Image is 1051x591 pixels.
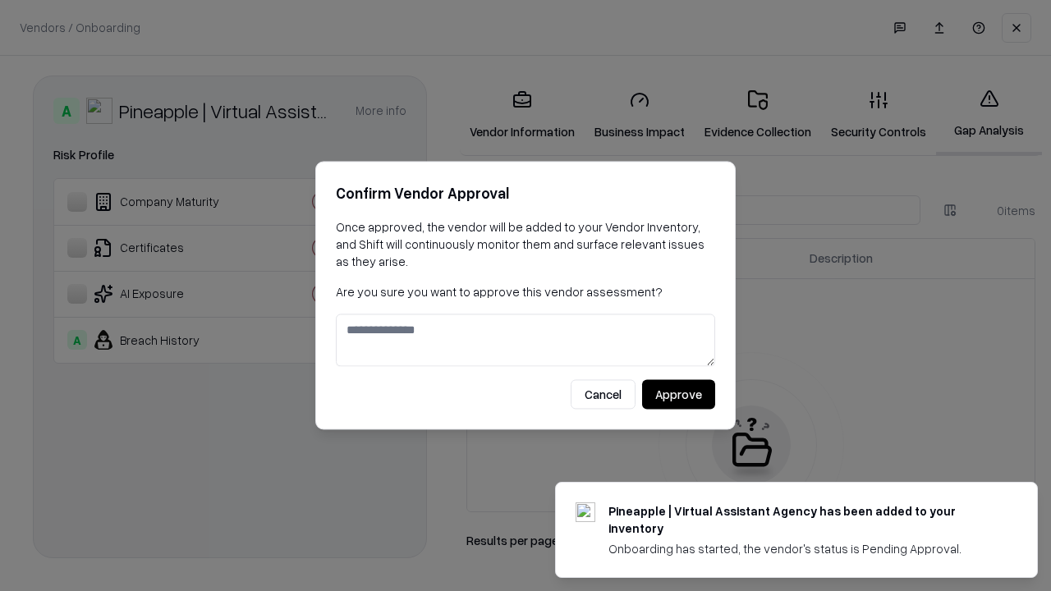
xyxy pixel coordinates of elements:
div: Pineapple | Virtual Assistant Agency has been added to your inventory [608,502,998,537]
img: trypineapple.com [576,502,595,522]
button: Cancel [571,380,636,410]
p: Once approved, the vendor will be added to your Vendor Inventory, and Shift will continuously mon... [336,218,715,270]
button: Approve [642,380,715,410]
div: Onboarding has started, the vendor's status is Pending Approval. [608,540,998,557]
h2: Confirm Vendor Approval [336,181,715,205]
p: Are you sure you want to approve this vendor assessment? [336,283,715,300]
